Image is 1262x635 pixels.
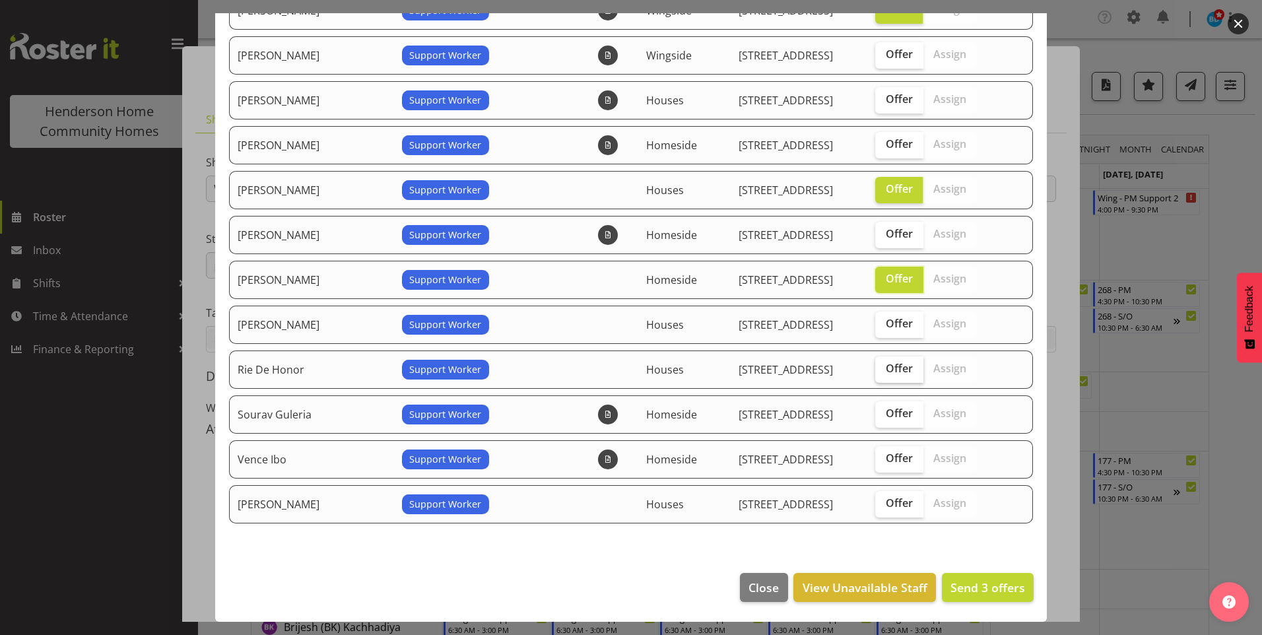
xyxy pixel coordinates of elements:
span: Houses [646,317,684,332]
span: [STREET_ADDRESS] [739,183,833,197]
span: [STREET_ADDRESS] [739,362,833,377]
span: Assign [933,362,966,375]
span: Support Worker [409,228,481,242]
td: [PERSON_NAME] [229,171,394,209]
span: Feedback [1244,286,1255,332]
span: [STREET_ADDRESS] [739,138,833,152]
span: Offer [886,137,913,150]
span: Wingside [646,3,692,18]
span: Support Worker [409,452,481,467]
span: [STREET_ADDRESS] [739,3,833,18]
span: [STREET_ADDRESS] [739,317,833,332]
span: Offer [886,451,913,465]
span: Offer [886,3,913,16]
span: Support Worker [409,93,481,108]
span: Close [748,579,779,596]
td: Sourav Guleria [229,395,394,434]
span: Assign [933,137,966,150]
span: Offer [886,407,913,420]
span: Assign [933,48,966,61]
span: [STREET_ADDRESS] [739,452,833,467]
span: View Unavailable Staff [803,579,927,596]
span: Support Worker [409,317,481,332]
button: Close [740,573,787,602]
span: Houses [646,362,684,377]
td: [PERSON_NAME] [229,126,394,164]
span: [STREET_ADDRESS] [739,48,833,63]
span: Offer [886,182,913,195]
span: Houses [646,93,684,108]
span: Assign [933,317,966,330]
span: Assign [933,92,966,106]
span: Support Worker [409,497,481,512]
span: Send 3 offers [950,580,1025,595]
td: [PERSON_NAME] [229,306,394,344]
span: Assign [933,272,966,285]
span: Homeside [646,138,697,152]
button: Send 3 offers [942,573,1034,602]
span: Wingside [646,48,692,63]
td: [PERSON_NAME] [229,81,394,119]
span: [STREET_ADDRESS] [739,228,833,242]
span: [STREET_ADDRESS] [739,407,833,422]
span: Offer [886,92,913,106]
span: Support Worker [409,138,481,152]
span: Homeside [646,228,697,242]
span: Assign [933,451,966,465]
span: Houses [646,183,684,197]
span: Assign [933,496,966,510]
button: Feedback - Show survey [1237,273,1262,362]
td: [PERSON_NAME] [229,36,394,75]
span: [STREET_ADDRESS] [739,273,833,287]
td: [PERSON_NAME] [229,485,394,523]
td: [PERSON_NAME] [229,261,394,299]
span: Support Worker [409,48,481,63]
span: Assign [933,182,966,195]
td: Vence Ibo [229,440,394,479]
span: Support Worker [409,273,481,287]
span: Assign [933,227,966,240]
span: Offer [886,496,913,510]
span: Offer [886,362,913,375]
span: Offer [886,317,913,330]
img: help-xxl-2.png [1222,595,1236,609]
span: Assign [933,3,966,16]
span: Houses [646,497,684,512]
span: Homeside [646,273,697,287]
span: Assign [933,407,966,420]
span: Offer [886,272,913,285]
span: Support Worker [409,362,481,377]
span: Homeside [646,407,697,422]
span: [STREET_ADDRESS] [739,497,833,512]
button: View Unavailable Staff [793,573,935,602]
td: [PERSON_NAME] [229,216,394,254]
span: [STREET_ADDRESS] [739,93,833,108]
span: Offer [886,227,913,240]
span: Homeside [646,452,697,467]
span: Offer [886,48,913,61]
td: Rie De Honor [229,351,394,389]
span: Support Worker [409,407,481,422]
span: Support Worker [409,183,481,197]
